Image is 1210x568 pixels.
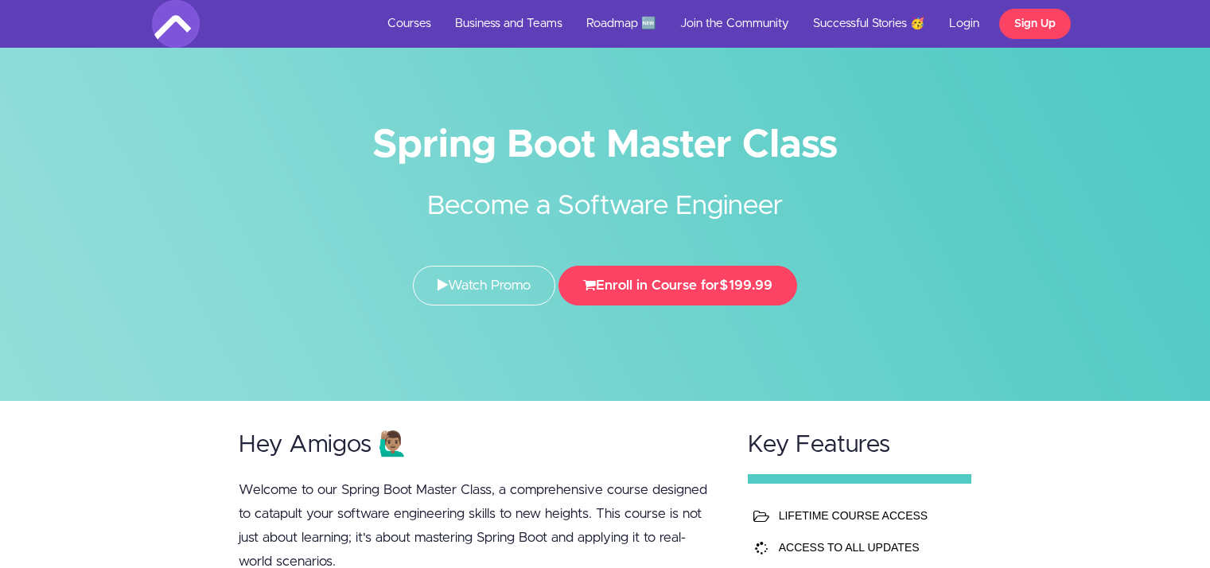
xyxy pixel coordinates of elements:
h2: Hey Amigos 🙋🏽‍♂️ [239,432,718,458]
td: LIFETIME COURSE ACCESS [775,500,963,531]
h1: Spring Boot Master Class [152,127,1059,163]
a: Watch Promo [413,266,555,305]
h2: Become a Software Engineer [307,163,904,226]
button: Enroll in Course for$199.99 [558,266,797,305]
span: $199.99 [719,278,772,292]
td: ACCESS TO ALL UPDATES [775,531,963,563]
h2: Key Features [748,432,972,458]
a: Sign Up [999,9,1071,39]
